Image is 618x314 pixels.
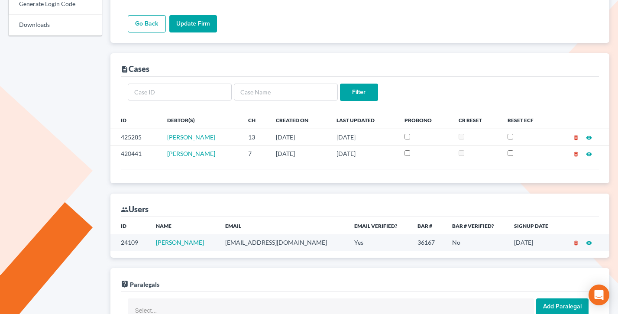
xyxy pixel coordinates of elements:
[586,135,592,141] i: visibility
[269,129,330,146] td: [DATE]
[330,129,398,146] td: [DATE]
[586,150,592,157] a: visibility
[398,111,451,129] th: ProBono
[347,217,411,234] th: Email Verified?
[110,129,160,146] td: 425285
[501,111,553,129] th: Reset ECF
[573,150,579,157] a: delete_forever
[167,133,215,141] a: [PERSON_NAME]
[241,129,269,146] td: 13
[573,133,579,141] a: delete_forever
[347,234,411,250] td: Yes
[130,281,159,288] span: Paralegals
[452,111,501,129] th: CR Reset
[586,151,592,157] i: visibility
[156,239,204,246] a: [PERSON_NAME]
[589,285,609,305] div: Open Intercom Messenger
[160,111,241,129] th: Debtor(s)
[586,133,592,141] a: visibility
[121,206,129,214] i: group
[573,151,579,157] i: delete_forever
[128,15,166,32] a: Go Back
[128,84,232,101] input: Case ID
[241,111,269,129] th: Ch
[167,150,215,157] a: [PERSON_NAME]
[121,280,129,288] i: live_help
[573,239,579,246] a: delete_forever
[121,204,149,214] div: Users
[149,217,218,234] th: Name
[586,239,592,246] a: visibility
[445,217,507,234] th: Bar # Verified?
[586,240,592,246] i: visibility
[218,234,347,250] td: [EMAIL_ADDRESS][DOMAIN_NAME]
[269,146,330,162] td: [DATE]
[110,146,160,162] td: 420441
[169,15,217,32] input: Update Firm
[573,240,579,246] i: delete_forever
[110,234,149,250] td: 24109
[241,146,269,162] td: 7
[445,234,507,250] td: No
[507,234,561,250] td: [DATE]
[340,84,378,101] input: Filter
[411,217,445,234] th: Bar #
[234,84,338,101] input: Case Name
[269,111,330,129] th: Created On
[121,65,129,73] i: description
[573,135,579,141] i: delete_forever
[110,217,149,234] th: ID
[411,234,445,250] td: 36167
[9,15,102,36] a: Downloads
[218,217,347,234] th: Email
[121,64,149,74] div: Cases
[110,111,160,129] th: ID
[330,146,398,162] td: [DATE]
[507,217,561,234] th: Signup Date
[330,111,398,129] th: Last Updated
